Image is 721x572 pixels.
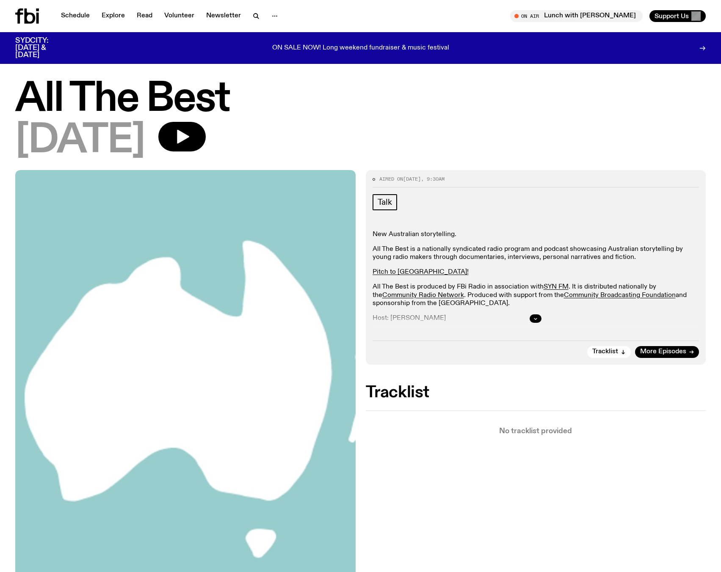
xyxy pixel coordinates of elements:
[592,349,618,355] span: Tracklist
[379,176,403,182] span: Aired on
[373,283,699,308] p: All The Best is produced by FBi Radio in association with . It is distributed nationally by the ....
[510,10,643,22] button: On AirLunch with [PERSON_NAME]
[373,194,397,210] a: Talk
[635,346,699,358] a: More Episodes
[382,292,464,299] a: Community Radio Network
[373,269,469,275] a: Pitch to [GEOGRAPHIC_DATA]!
[421,176,445,182] span: , 9:30am
[272,44,449,52] p: ON SALE NOW! Long weekend fundraiser & music festival
[56,10,95,22] a: Schedule
[366,385,706,400] h2: Tracklist
[132,10,157,22] a: Read
[373,245,699,261] p: All The Best is a nationally syndicated radio program and podcast showcasing Australian storytell...
[366,428,706,435] p: No tracklist provided
[564,292,676,299] a: Community Broadcasting Foundation
[15,37,69,59] h3: SYDCITY: [DATE] & [DATE]
[587,346,631,358] button: Tracklist
[655,12,689,20] span: Support Us
[544,283,569,290] a: SYN FM
[373,231,699,239] p: New Australian storytelling.
[378,198,392,207] span: Talk
[403,176,421,182] span: [DATE]
[201,10,246,22] a: Newsletter
[640,349,686,355] span: More Episodes
[97,10,130,22] a: Explore
[15,80,706,118] h1: All The Best
[15,122,145,160] span: [DATE]
[649,10,706,22] button: Support Us
[159,10,199,22] a: Volunteer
